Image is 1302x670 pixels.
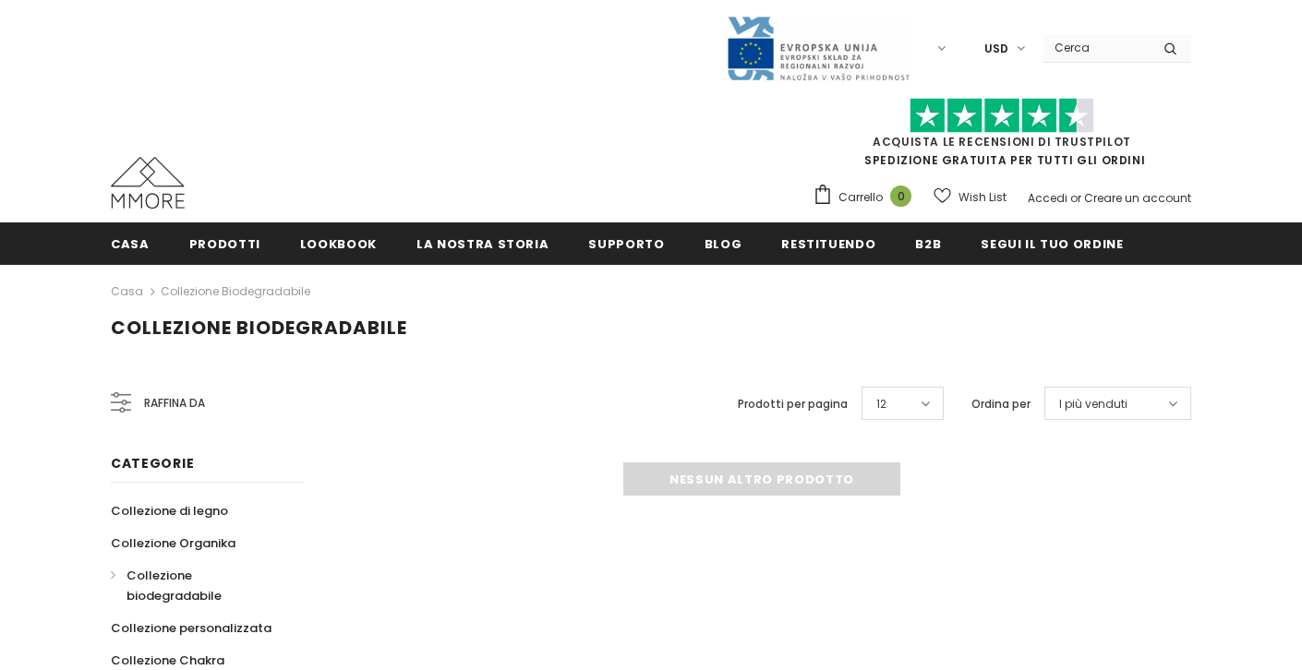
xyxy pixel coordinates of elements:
span: Collezione biodegradabile [127,567,222,604]
a: Carrello 0 [813,184,921,211]
span: Categorie [111,454,194,473]
a: Collezione Organika [111,527,235,559]
a: Wish List [934,181,1007,213]
span: Raffina da [144,393,205,413]
label: Ordina per [971,395,1031,413]
span: I più venduti [1059,395,1127,413]
span: USD [984,40,1008,58]
span: Casa [111,235,150,253]
a: Collezione biodegradabile [111,559,284,612]
span: Lookbook [300,235,377,253]
span: 12 [876,395,886,413]
a: Javni Razpis [726,40,910,55]
span: Carrello [838,188,883,207]
a: supporto [588,222,664,264]
span: 0 [890,185,911,207]
img: Casi MMORE [111,157,185,209]
span: Collezione di legno [111,502,228,520]
a: Segui il tuo ordine [981,222,1123,264]
a: Collezione di legno [111,495,228,527]
span: Collezione biodegradabile [111,315,407,341]
span: Prodotti [189,235,260,253]
span: SPEDIZIONE GRATUITA PER TUTTI GLI ORDINI [813,106,1191,168]
span: Wish List [958,188,1007,207]
a: Accedi [1028,190,1067,206]
input: Search Site [1043,34,1150,61]
a: Restituendo [781,222,875,264]
span: Blog [705,235,742,253]
span: or [1070,190,1081,206]
span: La nostra storia [416,235,549,253]
span: Collezione personalizzata [111,619,271,637]
img: Fidati di Pilot Stars [910,98,1094,134]
span: Collezione Chakra [111,652,224,669]
label: Prodotti per pagina [738,395,848,413]
span: B2B [915,235,941,253]
a: Blog [705,222,742,264]
img: Javni Razpis [726,15,910,82]
a: Casa [111,281,143,303]
span: Segui il tuo ordine [981,235,1123,253]
a: Creare un account [1084,190,1191,206]
a: Lookbook [300,222,377,264]
a: Casa [111,222,150,264]
span: Collezione Organika [111,534,235,552]
a: B2B [915,222,941,264]
a: La nostra storia [416,222,549,264]
span: Restituendo [781,235,875,253]
a: Acquista le recensioni di TrustPilot [873,134,1131,150]
span: supporto [588,235,664,253]
a: Prodotti [189,222,260,264]
a: Collezione biodegradabile [161,283,310,299]
a: Collezione personalizzata [111,612,271,644]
